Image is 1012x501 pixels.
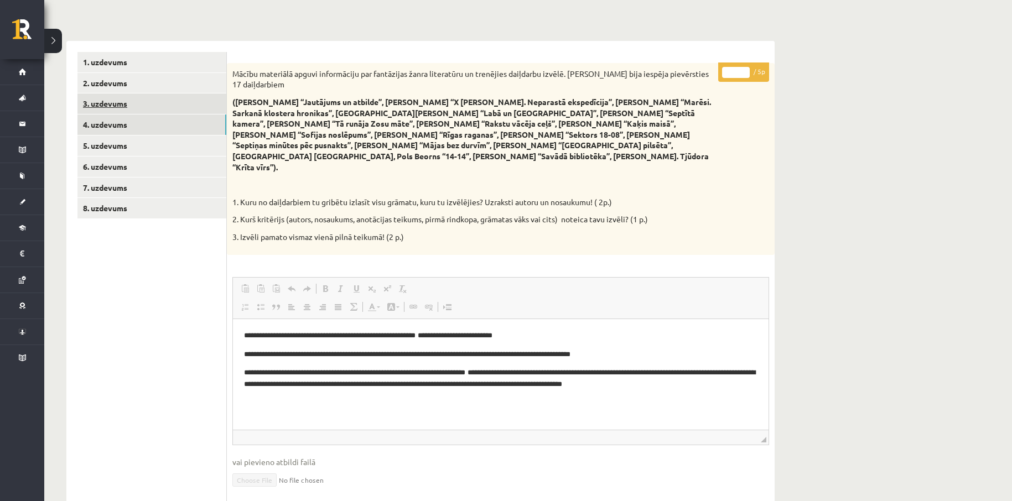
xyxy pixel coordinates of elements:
a: Повторить (Ctrl+Y) [299,281,315,296]
a: 1. uzdevums [77,52,226,72]
a: 3. uzdevums [77,93,226,114]
a: Вставить (Ctrl+V) [237,281,253,296]
a: Цитата [268,300,284,314]
a: Математика [346,300,361,314]
p: Mācību materiālā apguvi informāciju par fantāzijas žanra literatūru un trenējies daiļdarbu izvēlē... [232,69,714,90]
a: Цвет текста [364,300,383,314]
p: / 5p [718,62,769,82]
a: 6. uzdevums [77,156,226,177]
a: Вставить только текст (Ctrl+Shift+V) [253,281,268,296]
a: По правому краю [315,300,330,314]
a: Вставить разрыв страницы для печати [439,300,455,314]
a: Вставить/Редактировать ссылку (Ctrl+K) [406,300,421,314]
a: 2. uzdevums [77,73,226,93]
a: Вставить / удалить маркированный список [253,300,268,314]
p: 1. Kuru no daiļdarbiem tu gribētu izlasīt visu grāmatu, kuru tu izvēlējies? Uzraksti autoru un no... [232,197,714,208]
strong: ([PERSON_NAME] “Jautājums un atbilde”, [PERSON_NAME] “X [PERSON_NAME]. Neparastā ekspedīcija”, [P... [232,97,711,172]
a: Убрать форматирование [395,281,411,296]
a: По левому краю [284,300,299,314]
iframe: Визуальный текстовый редактор, wiswyg-editor-user-answer-47433777150380 [233,319,769,430]
a: Вставить из Word [268,281,284,296]
p: 2. Kurš kritērijs (autors, nosaukums, anotācijas teikums, pirmā rindkopa, grāmatas vāks vai cits)... [232,214,714,225]
a: Убрать ссылку [421,300,437,314]
p: 3. Izvēli pamato vismaz vienā pilnā teikumā! (2 p.) [232,232,714,243]
a: 7. uzdevums [77,178,226,198]
span: vai pievieno atbildi failā [232,456,769,468]
a: 5. uzdevums [77,135,226,156]
a: 4. uzdevums [77,114,226,135]
a: Курсив (Ctrl+I) [333,281,349,296]
a: Отменить (Ctrl+Z) [284,281,299,296]
a: Подстрочный индекс [364,281,380,296]
a: Надстрочный индекс [380,281,395,296]
span: Перетащите для изменения размера [761,437,766,442]
a: Полужирный (Ctrl+B) [318,281,333,296]
a: Цвет фона [383,300,403,314]
a: Подчеркнутый (Ctrl+U) [349,281,364,296]
a: По центру [299,300,315,314]
a: Rīgas 1. Tālmācības vidusskola [12,19,44,47]
a: 8. uzdevums [77,198,226,218]
a: По ширине [330,300,346,314]
a: Вставить / удалить нумерованный список [237,300,253,314]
